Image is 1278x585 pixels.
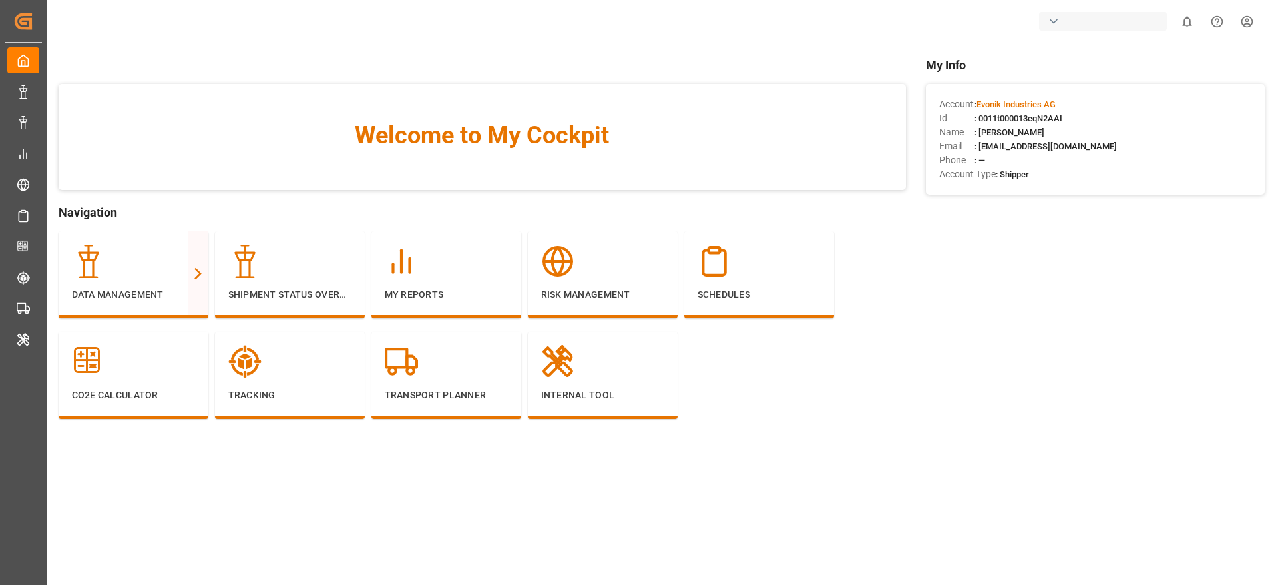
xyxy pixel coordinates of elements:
span: Id [939,111,974,125]
p: Shipment Status Overview [228,288,351,302]
span: My Info [926,56,1265,74]
span: Navigation [59,203,906,221]
p: Transport Planner [385,388,508,402]
p: CO2e Calculator [72,388,195,402]
button: Help Center [1202,7,1232,37]
span: Name [939,125,974,139]
p: My Reports [385,288,508,302]
span: Evonik Industries AG [976,99,1056,109]
span: : [PERSON_NAME] [974,127,1044,137]
span: Email [939,139,974,153]
span: Welcome to My Cockpit [85,117,879,153]
p: Schedules [698,288,821,302]
p: Data Management [72,288,195,302]
button: show 0 new notifications [1172,7,1202,37]
p: Internal Tool [541,388,664,402]
span: : [EMAIL_ADDRESS][DOMAIN_NAME] [974,141,1117,151]
span: Account [939,97,974,111]
p: Tracking [228,388,351,402]
span: : [974,99,1056,109]
p: Risk Management [541,288,664,302]
span: Account Type [939,167,996,181]
span: Phone [939,153,974,167]
span: : Shipper [996,169,1029,179]
span: : 0011t000013eqN2AAI [974,113,1062,123]
span: : — [974,155,985,165]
